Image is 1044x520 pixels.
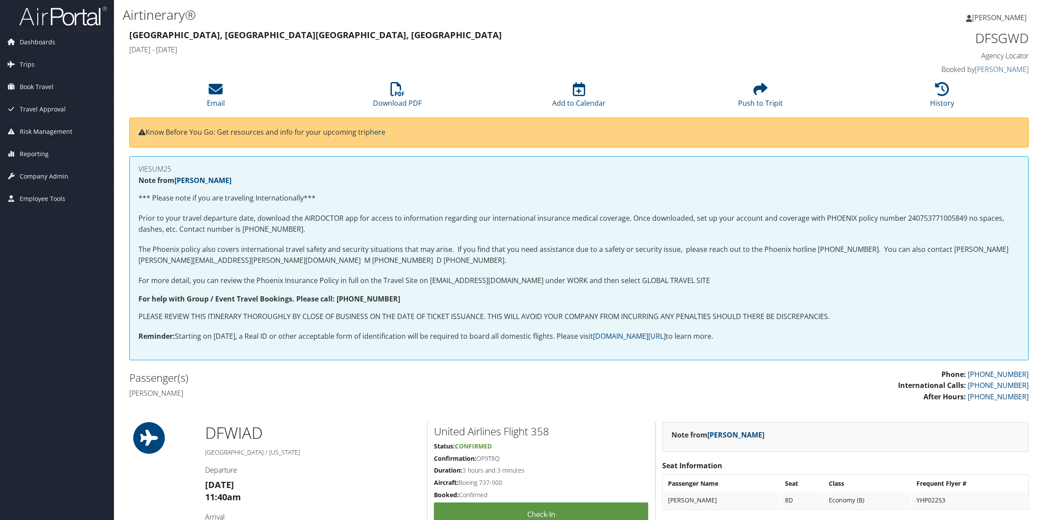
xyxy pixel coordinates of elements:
[20,121,72,143] span: Risk Management
[20,165,68,187] span: Company Admin
[129,388,572,398] h4: [PERSON_NAME]
[174,176,231,185] a: [PERSON_NAME]
[930,87,954,108] a: History
[434,454,649,463] h5: OP9T8Q
[434,478,458,487] strong: Aircraft:
[814,51,1029,61] h4: Agency Locator
[738,87,783,108] a: Push to Tripit
[593,331,666,341] a: [DOMAIN_NAME][URL]
[129,29,502,41] strong: [GEOGRAPHIC_DATA], [GEOGRAPHIC_DATA] [GEOGRAPHIC_DATA], [GEOGRAPHIC_DATA]
[373,87,422,108] a: Download PDF
[19,6,107,26] img: airportal-logo.png
[205,465,420,475] h4: Departure
[205,422,420,444] h1: DFW IAD
[898,380,966,390] strong: International Calls:
[434,478,649,487] h5: Boeing 737-900
[434,491,649,499] h5: Confirmed
[781,492,824,508] td: 8D
[781,476,824,491] th: Seat
[129,45,801,54] h4: [DATE] - [DATE]
[20,143,49,165] span: Reporting
[434,442,455,450] strong: Status:
[129,370,572,385] h2: Passenger(s)
[941,369,966,379] strong: Phone:
[968,369,1029,379] a: [PHONE_NUMBER]
[664,492,780,508] td: [PERSON_NAME]
[138,127,1019,138] p: Know Before You Go: Get resources and info for your upcoming trip
[20,54,35,75] span: Trips
[205,491,241,503] strong: 11:40am
[975,65,1029,74] a: [PERSON_NAME]
[138,311,1019,323] p: PLEASE REVIEW THIS ITINERARY THOROUGHLY BY CLOSE OF BUSINESS ON THE DATE OF TICKET ISSUANCE. THIS...
[968,392,1029,402] a: [PHONE_NUMBER]
[434,491,459,499] strong: Booked:
[662,461,722,470] strong: Seat Information
[434,466,649,475] h5: 3 hours and 3 minutes
[824,476,911,491] th: Class
[552,87,606,108] a: Add to Calendar
[814,65,1029,74] h4: Booked by
[966,4,1035,31] a: [PERSON_NAME]
[207,87,225,108] a: Email
[138,176,231,185] strong: Note from
[123,6,731,24] h1: Airtinerary®
[20,98,66,120] span: Travel Approval
[138,213,1019,235] p: Prior to your travel departure date, download the AIRDOCTOR app for access to information regardi...
[912,476,1027,491] th: Frequent Flyer #
[664,476,780,491] th: Passenger Name
[138,193,1019,204] p: *** Please note if you are traveling Internationally***
[455,442,492,450] span: Confirmed
[138,294,400,304] strong: For help with Group / Event Travel Bookings. Please call: [PHONE_NUMBER]
[205,479,234,491] strong: [DATE]
[814,29,1029,47] h1: DFSGWD
[370,127,385,137] a: here
[968,380,1029,390] a: [PHONE_NUMBER]
[138,244,1019,266] p: The Phoenix policy also covers international travel safety and security situations that may arise...
[138,275,1019,287] p: For more detail, you can review the Phoenix Insurance Policy in full on the Travel Site on [EMAIL...
[138,331,1019,342] p: Starting on [DATE], a Real ID or other acceptable form of identification will be required to boar...
[824,492,911,508] td: Economy (B)
[205,448,420,457] h5: [GEOGRAPHIC_DATA] / [US_STATE]
[434,466,462,474] strong: Duration:
[912,492,1027,508] td: YHP02253
[20,31,55,53] span: Dashboards
[138,165,1019,172] h4: VIESUM25
[138,331,175,341] strong: Reminder:
[434,424,649,439] h2: United Airlines Flight 358
[20,188,65,210] span: Employee Tools
[707,430,764,440] a: [PERSON_NAME]
[20,76,53,98] span: Book Travel
[434,454,476,463] strong: Confirmation:
[671,430,764,440] strong: Note from
[972,13,1026,22] span: [PERSON_NAME]
[923,392,966,402] strong: After Hours:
